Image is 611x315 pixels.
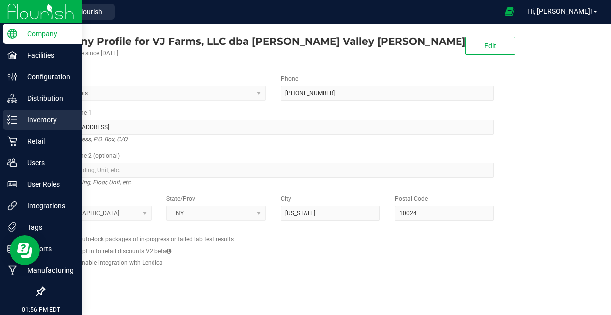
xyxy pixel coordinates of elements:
[17,200,77,212] p: Integrations
[17,49,77,61] p: Facilities
[52,120,494,135] input: Address
[44,34,465,49] div: VJ Farms, LLC dba Hudson Valley Jane
[17,157,77,169] p: Users
[498,2,521,21] span: Open Ecommerce Menu
[17,114,77,126] p: Inventory
[17,92,77,104] p: Distribution
[7,265,17,275] inline-svg: Manufacturing
[52,176,132,188] i: Suite, Building, Floor, Unit, etc.
[52,228,494,235] h2: Configs
[7,158,17,168] inline-svg: Users
[281,206,380,221] input: City
[52,151,120,160] label: Address Line 2 (optional)
[78,247,171,256] label: Opt in to retail discounts V2 beta
[395,194,428,203] label: Postal Code
[281,86,494,101] input: (123) 456-7890
[17,135,77,147] p: Retail
[7,115,17,125] inline-svg: Inventory
[166,194,195,203] label: State/Prov
[4,305,77,314] p: 01:56 PM EDT
[17,264,77,276] p: Manufacturing
[44,49,465,58] div: Account active since [DATE]
[78,235,234,244] label: Auto-lock packages of in-progress or failed lab test results
[7,222,17,232] inline-svg: Tags
[7,201,17,211] inline-svg: Integrations
[17,71,77,83] p: Configuration
[484,42,496,50] span: Edit
[7,179,17,189] inline-svg: User Roles
[7,136,17,146] inline-svg: Retail
[52,133,127,145] i: Street address, P.O. Box, C/O
[7,72,17,82] inline-svg: Configuration
[7,50,17,60] inline-svg: Facilities
[527,7,592,15] span: Hi, [PERSON_NAME]!
[281,194,291,203] label: City
[17,243,77,255] p: Reports
[395,206,494,221] input: Postal Code
[281,74,298,83] label: Phone
[17,28,77,40] p: Company
[7,244,17,254] inline-svg: Reports
[17,178,77,190] p: User Roles
[78,258,163,267] label: Enable integration with Lendica
[465,37,515,55] button: Edit
[10,235,40,265] iframe: Resource center
[7,29,17,39] inline-svg: Company
[52,163,494,178] input: Suite, Building, Unit, etc.
[7,93,17,103] inline-svg: Distribution
[17,221,77,233] p: Tags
